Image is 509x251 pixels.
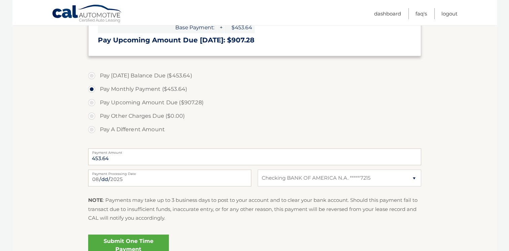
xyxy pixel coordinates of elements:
[88,170,251,175] label: Payment Processing Date
[415,8,427,19] a: FAQ's
[441,8,458,19] a: Logout
[88,148,421,154] label: Payment Amount
[217,22,224,33] span: +
[52,4,122,24] a: Cal Automotive
[88,82,421,96] label: Pay Monthly Payment ($453.64)
[88,123,421,136] label: Pay A Different Amount
[374,8,401,19] a: Dashboard
[88,197,103,203] strong: NOTE
[98,36,411,44] h3: Pay Upcoming Amount Due [DATE]: $907.28
[224,22,255,33] span: $453.64
[88,196,421,222] p: : Payments may take up to 3 business days to post to your account and to clear your bank account....
[98,22,217,33] span: Base Payment:
[88,148,421,165] input: Payment Amount
[88,69,421,82] label: Pay [DATE] Balance Due ($453.64)
[88,170,251,186] input: Payment Date
[88,109,421,123] label: Pay Other Charges Due ($0.00)
[88,96,421,109] label: Pay Upcoming Amount Due ($907.28)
